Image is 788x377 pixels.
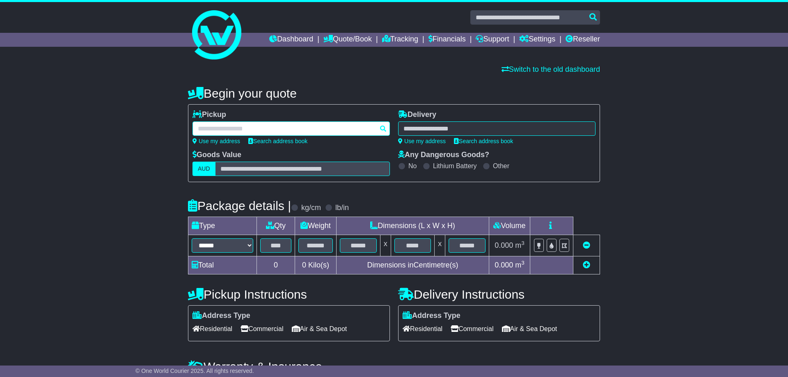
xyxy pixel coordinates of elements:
[435,235,445,256] td: x
[257,217,295,235] td: Qty
[241,322,283,335] span: Commercial
[292,322,347,335] span: Air & Sea Depot
[489,217,530,235] td: Volume
[188,217,257,235] td: Type
[323,33,372,47] a: Quote/Book
[398,110,436,119] label: Delivery
[192,151,241,160] label: Goods Value
[295,256,337,274] td: Kilo(s)
[398,151,489,160] label: Any Dangerous Goods?
[502,65,600,73] a: Switch to the old dashboard
[188,360,600,373] h4: Warranty & Insurance
[192,138,240,144] a: Use my address
[257,256,295,274] td: 0
[188,256,257,274] td: Total
[398,138,446,144] a: Use my address
[269,33,313,47] a: Dashboard
[336,217,489,235] td: Dimensions (L x W x H)
[188,87,600,100] h4: Begin your quote
[192,322,232,335] span: Residential
[301,203,321,212] label: kg/cm
[454,138,513,144] a: Search address book
[295,217,337,235] td: Weight
[135,368,254,374] span: © One World Courier 2025. All rights reserved.
[403,322,442,335] span: Residential
[192,311,250,320] label: Address Type
[248,138,307,144] a: Search address book
[403,311,460,320] label: Address Type
[515,261,525,269] span: m
[380,235,391,256] td: x
[583,261,590,269] a: Add new item
[336,256,489,274] td: Dimensions in Centimetre(s)
[476,33,509,47] a: Support
[428,33,466,47] a: Financials
[192,121,390,136] typeahead: Please provide city
[188,199,291,212] h4: Package details |
[398,288,600,301] h4: Delivery Instructions
[451,322,493,335] span: Commercial
[521,260,525,266] sup: 3
[192,110,226,119] label: Pickup
[188,288,390,301] h4: Pickup Instructions
[502,322,557,335] span: Air & Sea Depot
[583,241,590,249] a: Remove this item
[192,162,215,176] label: AUD
[515,241,525,249] span: m
[566,33,600,47] a: Reseller
[433,162,477,170] label: Lithium Battery
[495,241,513,249] span: 0.000
[495,261,513,269] span: 0.000
[519,33,555,47] a: Settings
[493,162,509,170] label: Other
[521,240,525,246] sup: 3
[382,33,418,47] a: Tracking
[335,203,349,212] label: lb/in
[408,162,417,170] label: No
[302,261,306,269] span: 0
